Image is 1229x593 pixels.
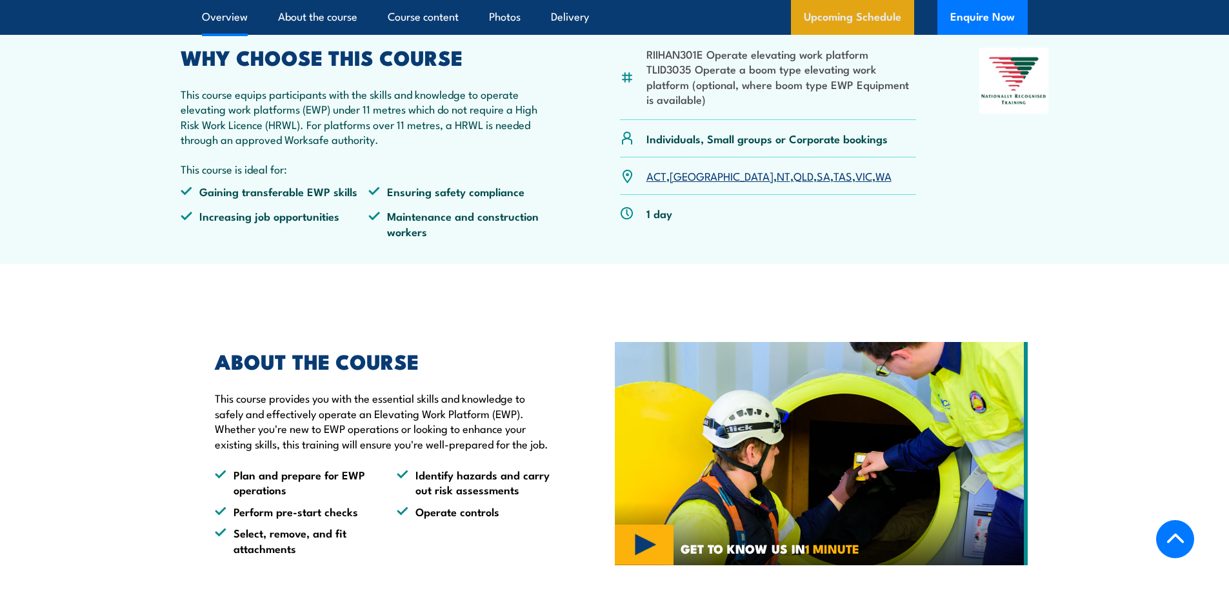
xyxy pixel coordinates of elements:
p: This course equips participants with the skills and knowledge to operate elevating work platforms... [181,86,557,147]
p: This course provides you with the essential skills and knowledge to safely and effectively operat... [215,390,555,451]
li: TLID3035 Operate a boom type elevating work platform (optional, where boom type EWP Equipment is ... [646,61,917,106]
li: Maintenance and construction workers [368,208,557,239]
p: , , , , , , , [646,168,892,183]
a: ACT [646,168,666,183]
h2: WHY CHOOSE THIS COURSE [181,48,557,66]
a: QLD [794,168,814,183]
li: Perform pre-start checks [215,504,374,519]
h2: ABOUT THE COURSE [215,352,555,370]
a: NT [777,168,790,183]
li: Increasing job opportunities [181,208,369,239]
li: Ensuring safety compliance [368,184,557,199]
strong: 1 MINUTE [805,539,859,558]
a: TAS [834,168,852,183]
a: SA [817,168,830,183]
li: Plan and prepare for EWP operations [215,467,374,498]
li: RIIHAN301E Operate elevating work platform [646,46,917,61]
img: Nationally Recognised Training logo. [979,48,1049,114]
a: WA [875,168,892,183]
li: Identify hazards and carry out risk assessments [397,467,555,498]
a: VIC [855,168,872,183]
a: [GEOGRAPHIC_DATA] [670,168,774,183]
span: GET TO KNOW US IN [681,543,859,554]
p: This course is ideal for: [181,161,557,176]
li: Gaining transferable EWP skills [181,184,369,199]
li: Operate controls [397,504,555,519]
p: Individuals, Small groups or Corporate bookings [646,131,888,146]
li: Select, remove, and fit attachments [215,525,374,556]
p: 1 day [646,206,672,221]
